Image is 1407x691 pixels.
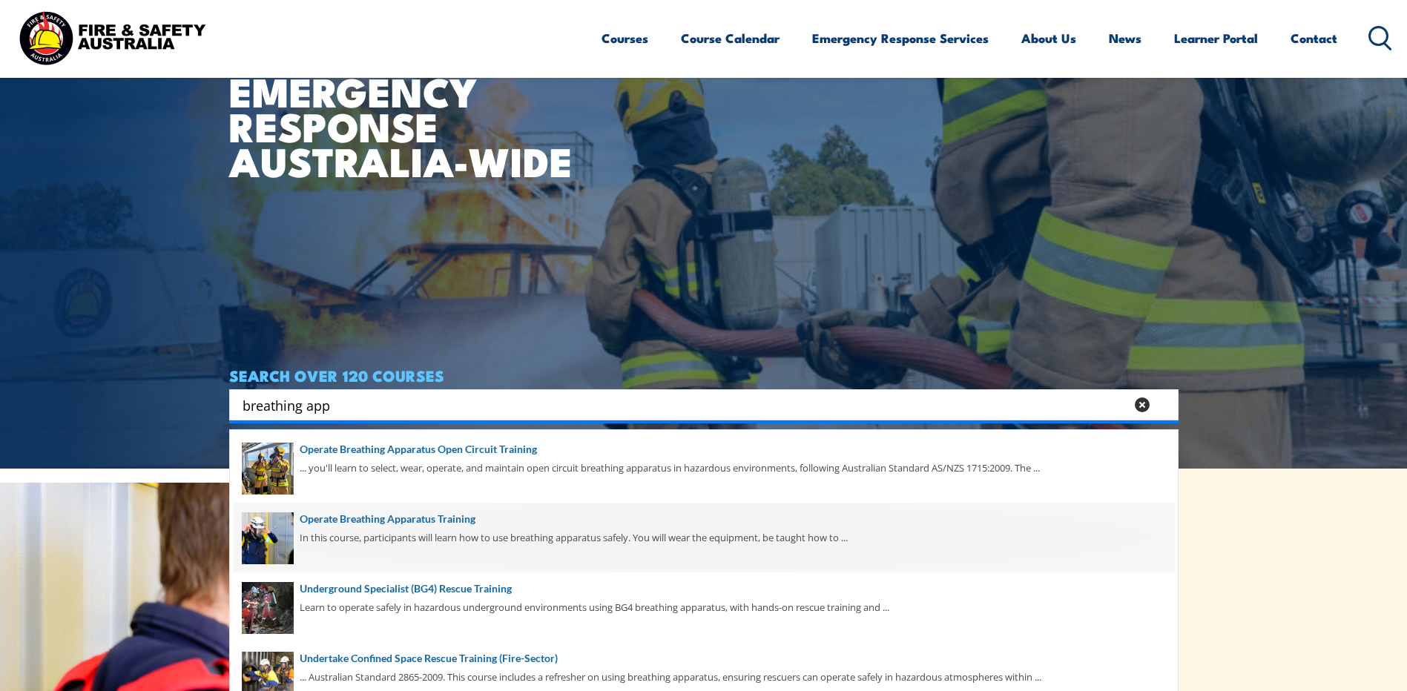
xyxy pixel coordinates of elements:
[1174,19,1258,58] a: Learner Portal
[243,394,1125,416] input: Search input
[1291,19,1337,58] a: Contact
[1021,19,1076,58] a: About Us
[1109,19,1141,58] a: News
[1153,394,1173,415] button: Search magnifier button
[602,19,648,58] a: Courses
[242,441,1166,457] a: Operate Breathing Apparatus Open Circuit Training
[242,650,1166,667] a: Undertake Confined Space Rescue Training (Fire-Sector)
[246,394,1128,415] form: Search form
[242,511,1166,527] a: Operate Breathing Apparatus Training
[812,19,989,58] a: Emergency Response Services
[681,19,780,58] a: Course Calendar
[229,367,1179,383] h4: SEARCH OVER 120 COURSES
[242,581,1166,597] a: Underground Specialist (BG4) Rescue Training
